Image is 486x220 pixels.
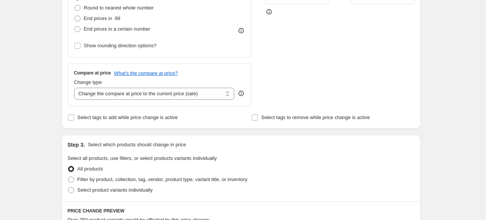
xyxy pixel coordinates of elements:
span: Round to nearest whole number [84,5,154,11]
span: Select tags to remove while price change is active [261,115,370,120]
button: What's the compare at price? [114,70,178,76]
span: Show rounding direction options? [84,43,156,48]
span: Select tags to add while price change is active [77,115,178,120]
div: help [237,90,245,97]
span: Filter by product, collection, tag, vendor, product type, variant title, or inventory [77,177,248,182]
span: All products [77,166,103,172]
span: End prices in a certain number [84,26,150,32]
h3: Compare at price [74,70,111,76]
span: End prices in .99 [84,15,121,21]
span: Select all products, use filters, or select products variants individually [68,155,217,161]
p: Select which products should change in price [88,141,186,149]
span: Select product variants individually [77,187,153,193]
h6: PRICE CHANGE PREVIEW [68,208,415,214]
h2: Step 3. [68,141,85,149]
span: Change type [74,79,102,85]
